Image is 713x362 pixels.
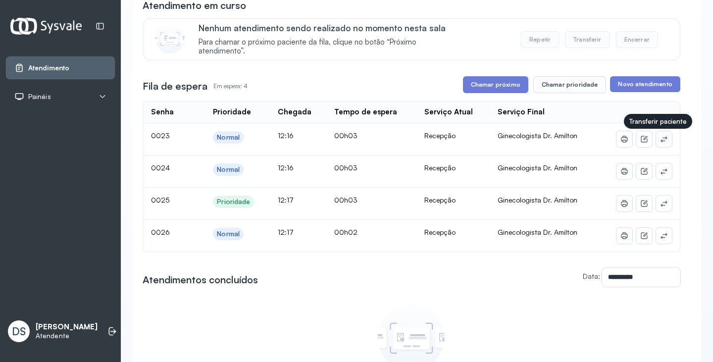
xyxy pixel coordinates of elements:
[498,107,545,117] div: Serviço Final
[217,165,240,174] div: Normal
[213,107,251,117] div: Prioridade
[278,107,311,117] div: Chegada
[278,228,294,236] span: 12:17
[143,273,258,287] h3: Atendimentos concluídos
[155,24,185,53] img: Imagem de CalloutCard
[498,196,577,204] span: Ginecologista Dr. Amilton
[498,163,577,172] span: Ginecologista Dr. Amilton
[424,107,473,117] div: Serviço Atual
[199,38,460,56] span: Para chamar o próximo paciente da fila, clique no botão “Próximo atendimento”.
[278,163,294,172] span: 12:16
[424,163,482,172] div: Recepção
[151,163,170,172] span: 0024
[334,228,357,236] span: 00h02
[36,332,98,340] p: Atendente
[424,196,482,205] div: Recepção
[28,64,69,72] span: Atendimento
[498,131,577,140] span: Ginecologista Dr. Amilton
[610,76,680,92] button: Novo atendimento
[217,198,250,206] div: Prioridade
[616,31,658,48] button: Encerrar
[10,18,82,34] img: Logotipo do estabelecimento
[334,131,357,140] span: 00h03
[424,131,482,140] div: Recepção
[498,228,577,236] span: Ginecologista Dr. Amilton
[28,93,51,101] span: Painéis
[151,196,169,204] span: 0025
[334,163,357,172] span: 00h03
[334,196,357,204] span: 00h03
[199,23,460,33] p: Nenhum atendimento sendo realizado no momento nesta sala
[213,79,248,93] p: Em espera: 4
[533,76,607,93] button: Chamar prioridade
[278,196,294,204] span: 12:17
[36,322,98,332] p: [PERSON_NAME]
[424,228,482,237] div: Recepção
[217,230,240,238] div: Normal
[334,107,397,117] div: Tempo de espera
[583,272,600,280] label: Data:
[278,131,294,140] span: 12:16
[151,131,170,140] span: 0023
[151,228,170,236] span: 0026
[565,31,610,48] button: Transferir
[521,31,559,48] button: Repetir
[14,63,106,73] a: Atendimento
[143,79,207,93] h3: Fila de espera
[217,133,240,142] div: Normal
[151,107,174,117] div: Senha
[463,76,528,93] button: Chamar próximo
